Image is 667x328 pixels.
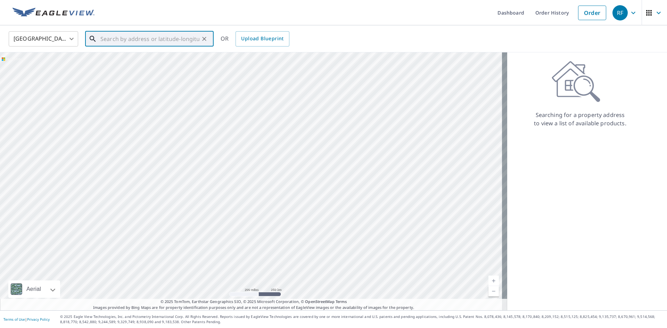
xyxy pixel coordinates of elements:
[488,286,499,296] a: Current Level 5, Zoom Out
[305,299,334,304] a: OpenStreetMap
[160,299,347,305] span: © 2025 TomTom, Earthstar Geographics SIO, © 2025 Microsoft Corporation, ©
[100,29,199,49] input: Search by address or latitude-longitude
[8,280,60,298] div: Aerial
[24,280,43,298] div: Aerial
[13,8,94,18] img: EV Logo
[199,34,209,44] button: Clear
[488,276,499,286] a: Current Level 5, Zoom In
[3,317,50,321] p: |
[578,6,606,20] a: Order
[241,34,283,43] span: Upload Blueprint
[60,314,664,325] p: © 2025 Eagle View Technologies, Inc. and Pictometry International Corp. All Rights Reserved. Repo...
[534,111,627,127] p: Searching for a property address to view a list of available products.
[221,31,289,47] div: OR
[236,31,289,47] a: Upload Blueprint
[336,299,347,304] a: Terms
[3,317,25,322] a: Terms of Use
[27,317,50,322] a: Privacy Policy
[9,29,78,49] div: [GEOGRAPHIC_DATA]
[612,5,628,20] div: RF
